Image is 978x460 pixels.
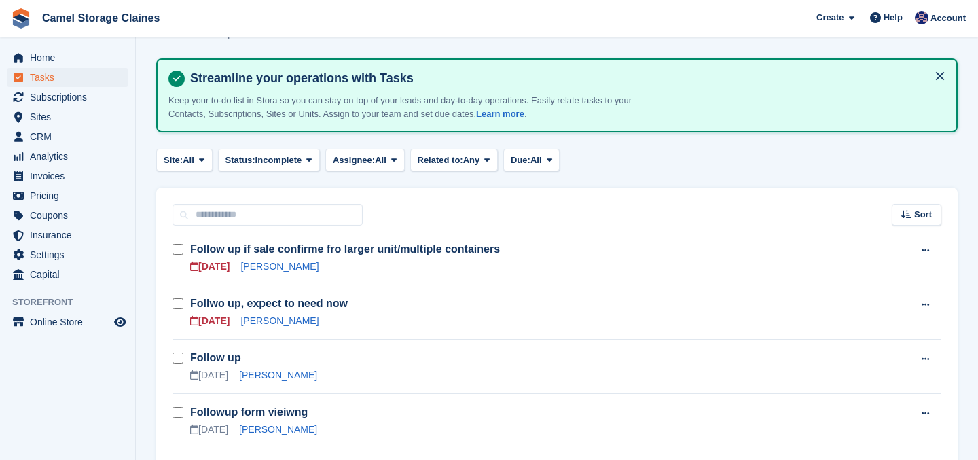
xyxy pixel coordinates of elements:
[30,313,111,332] span: Online Store
[333,154,375,167] span: Assignee:
[375,154,386,167] span: All
[930,12,966,25] span: Account
[7,127,128,146] a: menu
[914,208,932,222] span: Sort
[225,154,255,167] span: Status:
[7,313,128,332] a: menu
[7,68,128,87] a: menu
[30,206,111,225] span: Coupons
[418,154,463,167] span: Related to:
[168,94,644,120] p: Keep your to-do list in Stora so you can stay on top of your leads and day-to-day operations. Eas...
[30,127,111,146] span: CRM
[915,11,928,24] img: Rod
[11,8,31,29] img: stora-icon-8386f47178a22dfd0bd8f6a31ec36ba5ce8667c1dd55bd0f319d3a0aa187defe.svg
[30,245,111,264] span: Settings
[37,7,165,29] a: Camel Storage Claines
[7,107,128,126] a: menu
[7,206,128,225] a: menu
[239,370,317,381] a: [PERSON_NAME]
[30,226,111,245] span: Insurance
[190,423,228,437] div: [DATE]
[30,68,111,87] span: Tasks
[190,406,308,418] a: Followup form vieiwng
[12,296,135,309] span: Storefront
[183,154,194,167] span: All
[255,154,302,167] span: Incomplete
[7,88,128,107] a: menu
[30,147,111,166] span: Analytics
[164,154,183,167] span: Site:
[463,154,480,167] span: Any
[503,149,560,171] button: Due: All
[240,261,319,272] a: [PERSON_NAME]
[218,149,320,171] button: Status: Incomplete
[7,48,128,67] a: menu
[185,71,945,86] h4: Streamline your operations with Tasks
[30,265,111,284] span: Capital
[816,11,844,24] span: Create
[410,149,498,171] button: Related to: Any
[7,147,128,166] a: menu
[156,149,213,171] button: Site: All
[530,154,542,167] span: All
[7,245,128,264] a: menu
[239,424,317,435] a: [PERSON_NAME]
[7,226,128,245] a: menu
[476,109,524,119] a: Learn more
[30,166,111,185] span: Invoices
[190,352,241,364] a: Follow up
[325,149,405,171] button: Assignee: All
[190,368,228,383] div: [DATE]
[30,107,111,126] span: Sites
[7,186,128,205] a: menu
[190,298,348,309] a: Follwo up, expect to need now
[240,315,319,326] a: [PERSON_NAME]
[112,314,128,330] a: Preview store
[30,186,111,205] span: Pricing
[190,260,230,274] div: [DATE]
[7,265,128,284] a: menu
[7,166,128,185] a: menu
[190,314,230,328] div: [DATE]
[511,154,530,167] span: Due:
[30,48,111,67] span: Home
[30,88,111,107] span: Subscriptions
[884,11,903,24] span: Help
[190,243,500,255] a: Follow up if sale confirme fro larger unit/multiple containers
